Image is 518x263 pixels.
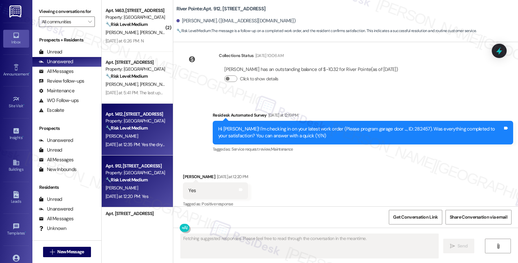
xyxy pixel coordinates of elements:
div: Tagged as: [183,199,248,209]
span: [PERSON_NAME] [140,29,172,35]
div: Property: [GEOGRAPHIC_DATA] [106,169,165,176]
div: Unanswered [39,58,73,65]
a: Insights • [3,125,29,143]
div: Review follow-ups [39,78,84,85]
span: [PERSON_NAME] [106,185,138,191]
a: Templates • [3,221,29,238]
strong: 🔧 Risk Level: Medium [106,125,148,131]
div: Collections Status [219,52,253,59]
div: New Inbounds [39,166,76,173]
button: New Message [43,247,91,257]
i:  [450,244,455,249]
b: River Pointe: Apt. 912, [STREET_ADDRESS] [176,6,265,12]
span: Maintenance [271,146,293,152]
a: Buildings [3,157,29,175]
a: Leads [3,189,29,207]
a: Site Visit • [3,94,29,111]
i:  [496,244,501,249]
div: Apt. [STREET_ADDRESS] [106,210,165,217]
div: Unanswered [39,137,73,144]
span: Send [457,243,467,249]
span: New Message [57,248,84,255]
div: Yes [188,187,196,194]
span: Positive response [202,201,233,207]
div: Unanswered [39,206,73,212]
strong: 🔧 Risk Level: Medium [106,73,148,79]
div: Property: [GEOGRAPHIC_DATA] [106,118,165,124]
div: Property: [GEOGRAPHIC_DATA] [106,66,165,73]
button: Send [443,239,475,253]
div: [DATE] at 6:26 PM: N [106,38,144,44]
div: Unknown [39,225,66,232]
div: All Messages [39,215,73,222]
span: • [25,230,26,234]
strong: 🔧 Risk Level: Medium [176,28,211,33]
div: Property: [GEOGRAPHIC_DATA] [106,14,165,21]
div: Prospects + Residents [32,37,101,43]
div: Unread [39,147,62,154]
div: Apt. 1463, [STREET_ADDRESS] [106,7,165,14]
span: [PERSON_NAME] [106,133,138,139]
div: [PERSON_NAME] has an outstanding balance of $-10.32 for River Pointe (as of [DATE]) [224,66,398,73]
i:  [50,249,55,255]
div: Prospects [32,125,101,132]
strong: 🔧 Risk Level: Medium [106,177,148,183]
div: Apt. 1412, [STREET_ADDRESS] [106,111,165,118]
div: [DATE] at 12:20 PM: Yes [106,193,148,199]
a: Inbox [3,30,29,47]
button: Get Conversation Link [389,210,442,224]
div: Hi [PERSON_NAME]! I'm checking in on your latest work order (Please program garage door ..., ID: ... [218,126,503,140]
div: [DATE] at 12:19 PM [267,112,298,119]
label: Viewing conversations for [39,6,95,17]
span: [PERSON_NAME][GEOGRAPHIC_DATA] [140,81,213,87]
img: ResiDesk Logo [9,6,23,17]
span: [PERSON_NAME] [106,81,140,87]
div: Unread [39,49,62,55]
span: : The message is a follow-up on a completed work order, and the resident confirms satisfaction. T... [176,28,476,34]
div: Residesk Automated Survey [213,112,513,121]
div: All Messages [39,156,73,163]
div: [DATE] 10:06 AM [254,52,284,59]
div: Unread [39,196,62,203]
div: Apt. 912, [STREET_ADDRESS] [106,163,165,169]
input: All communities [42,17,84,27]
span: Get Conversation Link [393,214,438,221]
i:  [88,19,92,24]
span: [PERSON_NAME] [106,29,140,35]
span: Service request review , [231,146,271,152]
button: Share Conversation via email [445,210,512,224]
span: • [29,71,30,75]
span: • [23,103,24,107]
textarea: Fetching suggested responses. Please feel free to read through the conversation in the meantime. [181,234,438,258]
div: [DATE] at 5:41 PM: The last update was [DATE]. They said they needed to order new weather stripping. [106,90,297,96]
div: All Messages [39,68,73,75]
div: [PERSON_NAME]. ([EMAIL_ADDRESS][DOMAIN_NAME]) [176,17,296,24]
div: Maintenance [39,87,74,94]
span: • [22,134,23,139]
div: Escalate [39,107,64,114]
div: [DATE] at 12:20 PM [215,173,248,180]
div: [DATE] at 12:35 PM: Yes the dryer cord has been installed, the only things that need to be done n... [106,142,483,147]
div: Apt. [STREET_ADDRESS] [106,59,165,66]
div: Tagged as: [213,144,513,154]
strong: 🔧 Risk Level: Medium [106,21,148,27]
label: Click to show details [240,75,278,82]
div: Residents [32,184,101,191]
span: Share Conversation via email [450,214,507,221]
div: [PERSON_NAME] [183,173,248,182]
div: WO Follow-ups [39,97,79,104]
